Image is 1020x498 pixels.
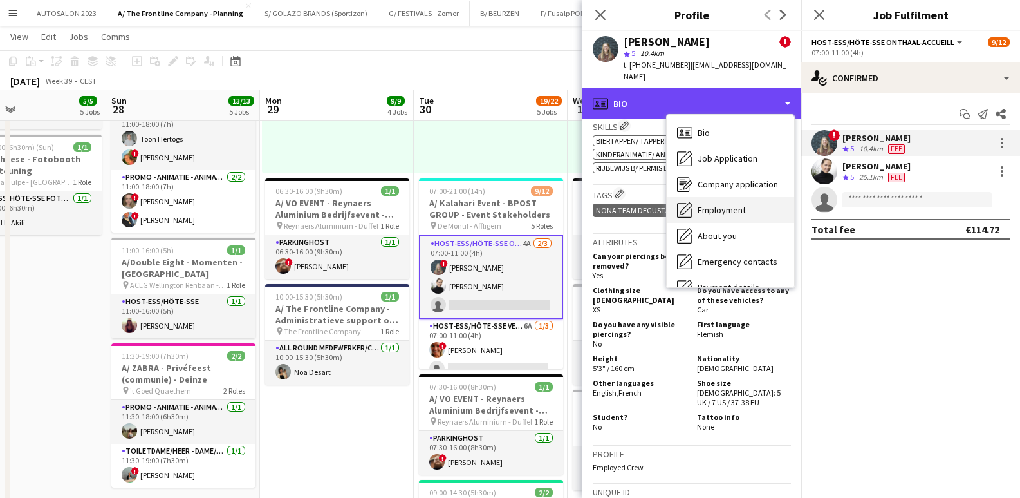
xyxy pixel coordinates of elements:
span: 1 Role [227,280,245,290]
span: Kinderanimatie/ Animation d'enfants [596,149,734,159]
app-job-card: 10:00-15:30 (5h30m)1/1A/ The Frontline Company - Administratieve support op TFC Kantoor The Front... [265,284,409,385]
span: 1 Role [380,221,399,231]
span: 5 Roles [531,221,553,231]
span: Sun [111,95,127,106]
h5: Other languages [593,378,687,388]
span: 5/5 [79,96,97,106]
app-card-role: Host-ess/Hôte-sse1/117:00-22:30 (5h30m)![PERSON_NAME] [573,341,717,385]
div: Confirmed [801,62,1020,93]
span: Edit [41,31,56,43]
span: Car [697,305,709,314]
div: NONA TEAM Degustaties [593,204,687,217]
span: 28 [109,102,127,117]
div: [PERSON_NAME] [842,160,911,172]
app-card-role: All Round medewerker/collaborateur1/110:00-15:30 (5h30m)Noa Desart [265,341,409,385]
div: Company application [667,171,794,197]
button: Host-ess/Hôte-sse Onthaal-Accueill [811,37,965,47]
div: Total fee [811,223,855,236]
span: [DEMOGRAPHIC_DATA]: 5 UK / 7 US / 37-38 EU [697,388,781,407]
a: View [5,28,33,45]
app-card-role: Host-ess/Hôte-sse1/117:00-22:30 (5h30m)![PERSON_NAME] [573,446,717,490]
span: Rijbewijs B/ Permis de conduite B [596,163,716,173]
h3: Skills [593,119,791,133]
span: ! [131,467,139,475]
h5: Can your piercings be removed? [593,251,687,271]
span: Flemish [697,329,723,339]
h3: A/ The Frontline Company - Administratieve support op TFC Kantoor [265,303,409,326]
span: 11:00-16:00 (5h) [122,245,174,255]
button: G/ FESTIVALS - Zomer [378,1,470,26]
span: Week 39 [42,76,75,86]
span: 07:30-16:00 (8h30m) [429,382,496,392]
button: AUTOSALON 2023 [26,1,107,26]
button: F/ Fusalp POP-UP - NiceCom [530,1,642,26]
p: Employed Crew [593,463,791,472]
h3: A/ ZABRA - Privéfeest (communie) - Deinze [111,362,255,385]
span: Reynaers Aluminium - Duffel [438,417,532,426]
h3: Tags [593,187,791,201]
app-card-role: Host-ess/Hôte-sse1/111:00-16:00 (5h)[PERSON_NAME] [111,294,255,338]
div: 25.1km [857,172,886,183]
h5: Nationality [697,354,791,363]
div: 4 Jobs [387,107,407,117]
span: No [593,339,602,349]
span: No [593,422,602,432]
div: About you [667,223,794,249]
h3: Unique ID [593,486,791,498]
span: 1/1 [227,245,245,255]
div: 11:00-16:00 (5h)1/1A/Double Eight - Momenten - [GEOGRAPHIC_DATA] ACEG Wellington Renbaan - [GEOGR... [111,238,255,338]
app-job-card: 17:00-22:30 (5h30m)1/1A/ Izidok - Sateliet-event: [MEDICAL_DATA] Treatments De Barrier - Houthale... [573,390,717,490]
span: 't Goed Quaethem [130,386,191,396]
span: Reynaers Aluminium - Duffel [284,221,378,231]
span: t. [PHONE_NUMBER] [624,60,691,70]
a: Jobs [64,28,93,45]
div: 07:00-11:00 (4h) [811,48,1010,57]
span: Tue [419,95,434,106]
h5: First language [697,320,791,329]
div: 07:30-16:00 (8h30m)1/1A/ VO EVENT - Reynaers Aluminium Bedrijfsevent - PARKING LEVERANCIERS - 29/... [419,374,563,475]
span: 29 [263,102,282,117]
h5: Shoe size [697,378,791,388]
span: 1 Role [380,327,399,336]
span: Comms [101,31,130,43]
span: 07:00-21:00 (14h) [429,186,485,196]
span: 9/12 [531,186,553,196]
div: Emergency contacts [667,249,794,274]
span: 30 [417,102,434,117]
app-card-role: Parkinghost1/106:30-16:00 (9h30m)![PERSON_NAME] [265,235,409,279]
h5: Clothing size [DEMOGRAPHIC_DATA] [593,285,687,305]
span: De Montil - Affligem [438,221,501,231]
h3: Job Fulfilment [801,6,1020,23]
div: 5 Jobs [80,107,100,117]
span: Jobs [69,31,88,43]
span: 5 [631,48,635,58]
span: 5 [850,172,854,182]
div: 10.4km [857,144,886,155]
span: ! [131,149,139,157]
span: ! [828,129,840,141]
span: Mon [265,95,282,106]
app-card-role: Parkinghost2/211:00-18:00 (7h)Toon Hertogs![PERSON_NAME] [111,108,255,170]
app-job-card: 07:30-16:00 (8h30m)1/1A/ VO EVENT - Reynaers Aluminium Bedrijfsevent - PARKING LEVERANCIERS - 29/... [573,178,717,279]
span: XS [593,305,600,314]
span: 2 Roles [223,386,245,396]
div: Employment [667,197,794,223]
app-job-card: 06:30-16:00 (9h30m)1/1A/ VO EVENT - Reynaers Aluminium Bedrijfsevent - PARKING LEVERANCIERS - 29/... [265,178,409,279]
span: ! [440,260,448,267]
span: Job Application [698,153,757,164]
span: Yes [593,271,603,280]
h5: Student? [593,412,687,422]
div: 11:00-18:00 (7h)4/4A/ GROEP [PERSON_NAME] DENYS : Familiedag - Verbeke Foundation Stekene Verbeke... [111,51,255,233]
h3: Attributes [593,236,791,248]
span: The Frontline Company [284,327,361,336]
span: 13/13 [228,96,254,106]
span: 1/1 [73,142,91,152]
div: CEST [80,76,97,86]
span: 1 [571,102,589,117]
div: [DATE] [10,75,40,88]
app-job-card: 07:00-21:00 (14h)9/12A/ Kalahari Event - BPOST GROUP - Event Stakeholders De Montil - Affligem5 R... [419,178,563,369]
